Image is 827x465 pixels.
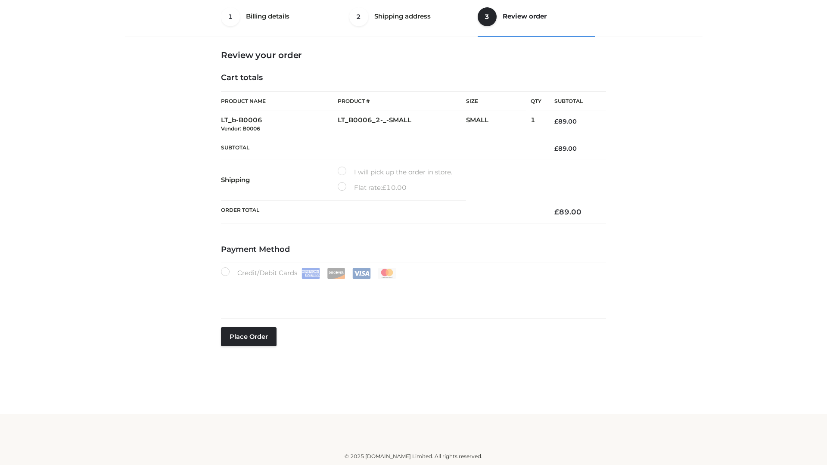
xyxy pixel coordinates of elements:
td: LT_B0006_2-_-SMALL [338,111,466,138]
td: 1 [531,111,541,138]
td: SMALL [466,111,531,138]
th: Product Name [221,91,338,111]
bdi: 89.00 [554,145,577,152]
th: Shipping [221,159,338,201]
th: Subtotal [541,92,606,111]
span: £ [554,145,558,152]
th: Size [466,92,526,111]
button: Place order [221,327,277,346]
th: Subtotal [221,138,541,159]
img: Amex [302,268,320,279]
img: Discover [327,268,345,279]
bdi: 10.00 [382,183,407,192]
bdi: 89.00 [554,208,581,216]
img: Visa [352,268,371,279]
iframe: Secure payment input frame [219,277,604,309]
span: £ [554,208,559,216]
span: £ [554,118,558,125]
img: Mastercard [378,268,396,279]
label: I will pick up the order in store. [338,167,452,178]
h3: Review your order [221,50,606,60]
label: Flat rate: [338,182,407,193]
h4: Payment Method [221,245,606,254]
th: Product # [338,91,466,111]
bdi: 89.00 [554,118,577,125]
th: Order Total [221,201,541,223]
div: © 2025 [DOMAIN_NAME] Limited. All rights reserved. [128,452,699,461]
span: £ [382,183,386,192]
h4: Cart totals [221,73,606,83]
td: LT_b-B0006 [221,111,338,138]
th: Qty [531,91,541,111]
label: Credit/Debit Cards [221,267,397,279]
small: Vendor: B0006 [221,125,260,132]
